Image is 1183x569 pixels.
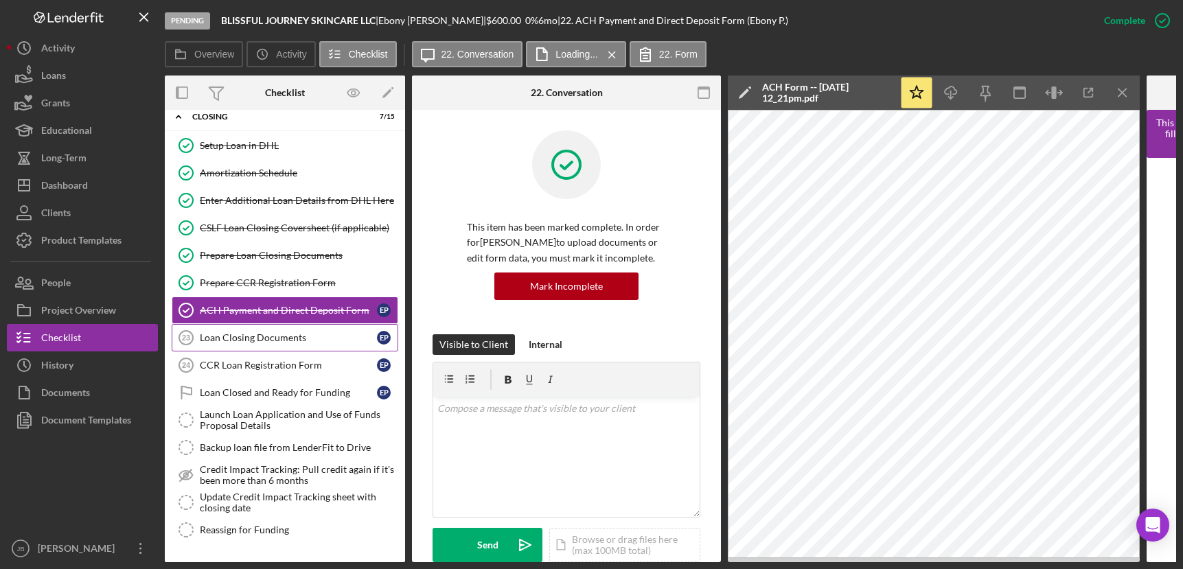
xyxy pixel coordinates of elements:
div: Grants [41,89,70,120]
div: History [41,351,73,382]
a: History [7,351,158,379]
div: Activity [41,34,75,65]
div: CSLF Loan Closing Coversheet (if applicable) [200,222,398,233]
label: Activity [276,49,306,60]
div: 22. Conversation [531,87,603,98]
a: Prepare CCR Registration Form [172,269,398,297]
label: Loading... [555,49,598,60]
text: JB [16,545,24,553]
b: BLISSFUL JOURNEY SKINCARE LLC [221,14,376,26]
button: Mark Incomplete [494,272,639,300]
div: [PERSON_NAME] [34,535,124,566]
button: Activity [246,41,315,67]
a: Reassign for Funding [172,516,398,544]
button: Complete [1090,7,1176,34]
button: Activity [7,34,158,62]
div: E P [377,331,391,345]
div: Product Templates [41,227,122,257]
div: Visible to Client [439,334,508,355]
div: CCR Loan Registration Form [200,360,377,371]
div: Project Overview [41,297,116,327]
button: Grants [7,89,158,117]
div: Loans [41,62,66,93]
button: Internal [522,334,569,355]
div: Backup loan file from LenderFit to Drive [200,442,398,453]
div: 6 mo [538,15,558,26]
button: Loading... [526,41,626,67]
a: Amortization Schedule [172,159,398,187]
a: Setup Loan in DHL [172,132,398,159]
label: 22. Conversation [441,49,514,60]
button: Product Templates [7,227,158,254]
div: $600.00 [486,15,525,26]
div: Setup Loan in DHL [200,140,398,151]
a: Loan Closed and Ready for FundingEP [172,379,398,406]
button: Clients [7,199,158,227]
label: Overview [194,49,234,60]
button: Documents [7,379,158,406]
div: Loan Closed and Ready for Funding [200,387,377,398]
div: Launch Loan Application and Use of Funds Proposal Details [200,409,398,431]
button: Dashboard [7,172,158,199]
div: Open Intercom Messenger [1136,509,1169,542]
a: Launch Loan Application and Use of Funds Proposal Details [172,406,398,434]
label: Checklist [349,49,388,60]
tspan: 24 [182,361,191,369]
button: Checklist [7,324,158,351]
button: Loans [7,62,158,89]
a: 24CCR Loan Registration FormEP [172,351,398,379]
div: Long-Term [41,144,87,175]
p: This item has been marked complete. In order for [PERSON_NAME] to upload documents or edit form d... [467,220,666,266]
div: ACH Form -- [DATE] 12_21pm.pdf [762,82,893,104]
button: Send [433,528,542,562]
button: Document Templates [7,406,158,434]
div: Prepare Loan Closing Documents [200,250,398,261]
div: Reassign for Funding [200,524,398,535]
button: People [7,269,158,297]
div: | [221,15,378,26]
button: Long-Term [7,144,158,172]
button: Overview [165,41,243,67]
a: Credit Impact Tracking: Pull credit again if it's been more than 6 months [172,461,398,489]
div: Ebony [PERSON_NAME] | [378,15,486,26]
div: Internal [529,334,562,355]
tspan: 23 [182,334,190,342]
a: CSLF Loan Closing Coversheet (if applicable) [172,214,398,242]
div: Amortization Schedule [200,167,398,178]
a: Project Overview [7,297,158,324]
div: ACH Payment and Direct Deposit Form [200,305,377,316]
button: 22. Conversation [412,41,523,67]
div: Checklist [41,324,81,355]
div: Documents [41,379,90,410]
div: 7 / 15 [370,113,395,121]
a: Backup loan file from LenderFit to Drive [172,434,398,461]
div: Prepare CCR Registration Form [200,277,398,288]
button: JB[PERSON_NAME] [7,535,158,562]
div: | 22. ACH Payment and Direct Deposit Form (Ebony P.) [558,15,788,26]
div: Pending [165,12,210,30]
div: People [41,269,71,300]
div: Closing [192,113,360,121]
button: Educational [7,117,158,144]
div: E P [377,303,391,317]
div: 0 % [525,15,538,26]
div: Credit Impact Tracking: Pull credit again if it's been more than 6 months [200,464,398,486]
a: Update Credit Impact Tracking sheet with closing date [172,489,398,516]
div: Document Templates [41,406,131,437]
div: Clients [41,199,71,230]
a: Prepare Loan Closing Documents [172,242,398,269]
a: 23Loan Closing DocumentsEP [172,324,398,351]
div: Loan Closing Documents [200,332,377,343]
button: Checklist [319,41,397,67]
